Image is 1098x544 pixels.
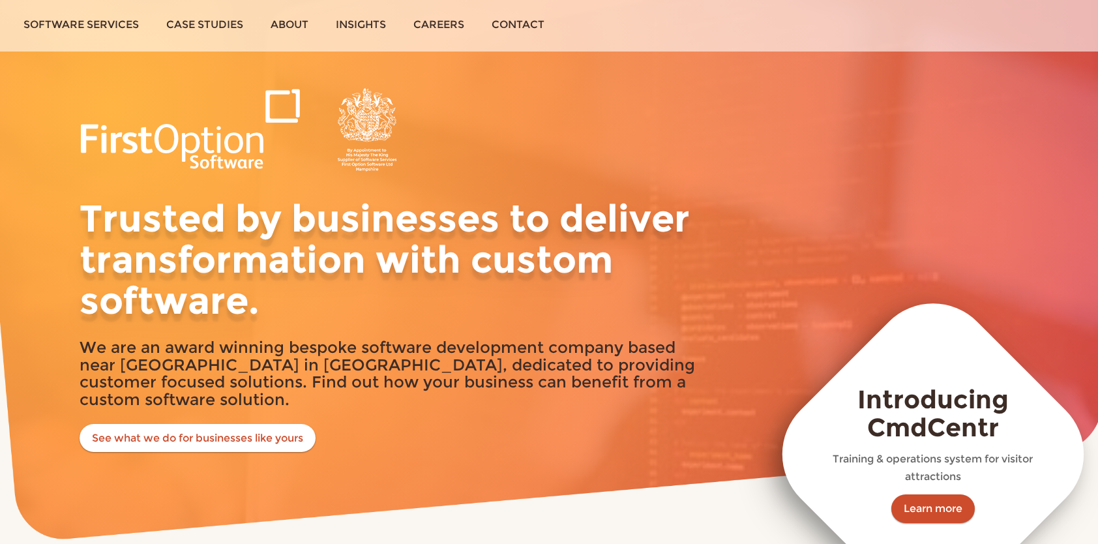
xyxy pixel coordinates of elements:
a: See what we do for businesses like yours [80,424,316,453]
p: Training & operations system for visitor attractions [818,450,1048,486]
img: logowarrantside.png [80,88,406,172]
h3: Introducing CmdCentr [818,385,1048,441]
h1: Trusted by businesses to deliver transformation with custom software. [80,198,699,321]
h2: We are an award winning bespoke software development company based near [GEOGRAPHIC_DATA] in [GEO... [80,339,699,408]
a: Learn more [891,494,975,523]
